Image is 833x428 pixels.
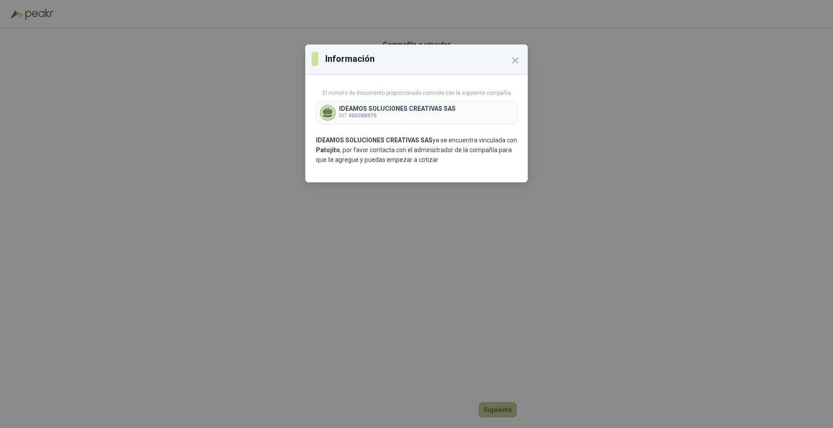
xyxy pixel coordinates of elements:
button: Close [508,53,522,68]
p: NIT [339,112,456,120]
b: Patojito [316,146,340,153]
p: El numero de documento proporcionado coincide con la siguiente compañía [316,89,517,97]
h3: Información [325,52,522,65]
b: 900388979 [348,113,376,119]
b: IDEAMOS SOLUCIONES CREATIVAS SAS [316,137,433,144]
p: ya se encuentra vinculada con , por favor contacta con el administrador de la compañía para que t... [316,135,517,165]
p: IDEAMOS SOLUCIONES CREATIVAS SAS [339,105,456,112]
